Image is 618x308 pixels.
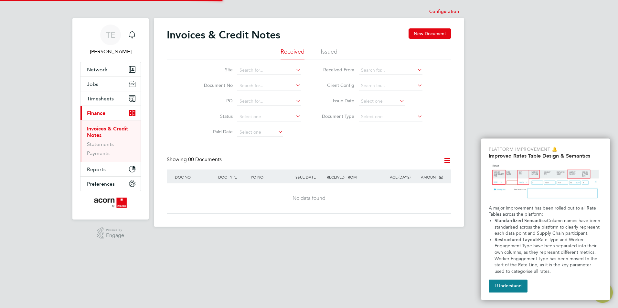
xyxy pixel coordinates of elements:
[167,156,223,163] div: Showing
[379,169,412,184] div: AGE (DAYS)
[237,81,301,90] input: Search for...
[429,5,459,18] li: Configuration
[173,169,217,184] div: DOC NO
[249,169,293,184] div: PO NO
[237,66,301,75] input: Search for...
[321,48,337,59] li: Issued
[495,237,599,274] span: Rate Type and Worker Engagement Type have been separated into their own columns, as they represen...
[237,97,301,106] input: Search for...
[489,280,527,293] button: I Understand
[489,161,602,202] img: Updated Rates Table Design & Semantics
[94,198,127,208] img: acornpeople-logo-retina.png
[106,227,124,233] span: Powered by
[167,28,280,41] h2: Invoices & Credit Notes
[495,218,547,223] strong: Standardized Semantics:
[237,128,283,137] input: Select one
[72,18,149,220] nav: Main navigation
[489,205,602,218] p: A major improvement has been rolled out to all Rate Tables across the platform:
[409,28,451,39] button: New Document
[106,233,124,238] span: Engage
[196,129,233,135] label: Paid Date
[317,82,354,88] label: Client Config
[87,141,114,147] a: Statements
[87,96,114,102] span: Timesheets
[317,113,354,119] label: Document Type
[317,98,354,104] label: Issue Date
[196,67,233,73] label: Site
[196,82,233,88] label: Document No
[87,150,110,156] a: Payments
[80,25,141,56] a: Go to account details
[80,48,141,56] span: Teresa Elliot
[359,81,422,90] input: Search for...
[359,66,422,75] input: Search for...
[412,169,445,184] div: AMOUNT (£)
[359,112,422,121] input: Select one
[87,181,115,187] span: Preferences
[173,195,445,202] div: No data found
[188,156,222,163] span: 00 Documents
[217,169,249,184] div: DOC TYPE
[87,81,98,87] span: Jobs
[281,48,304,59] li: Received
[106,31,115,39] span: TE
[87,126,128,138] a: Invoices & Credit Notes
[87,67,107,73] span: Network
[481,139,610,300] div: Improved Rate Table Semantics
[87,166,106,172] span: Reports
[495,218,602,236] span: Column names have been standarised across the platform to clearly represent each data point and S...
[293,169,325,184] div: ISSUE DATE
[237,112,301,121] input: Select one
[489,153,602,159] h2: Improved Rates Table Design & Semantics
[196,113,233,119] label: Status
[325,169,379,184] div: RECEIVED FROM
[359,97,405,106] input: Select one
[495,237,538,242] strong: Restructured Layout:
[80,198,141,208] a: Go to home page
[317,67,354,73] label: Received From
[196,98,233,104] label: PO
[489,146,602,153] p: Platform Improvement 🔔
[87,110,105,116] span: Finance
